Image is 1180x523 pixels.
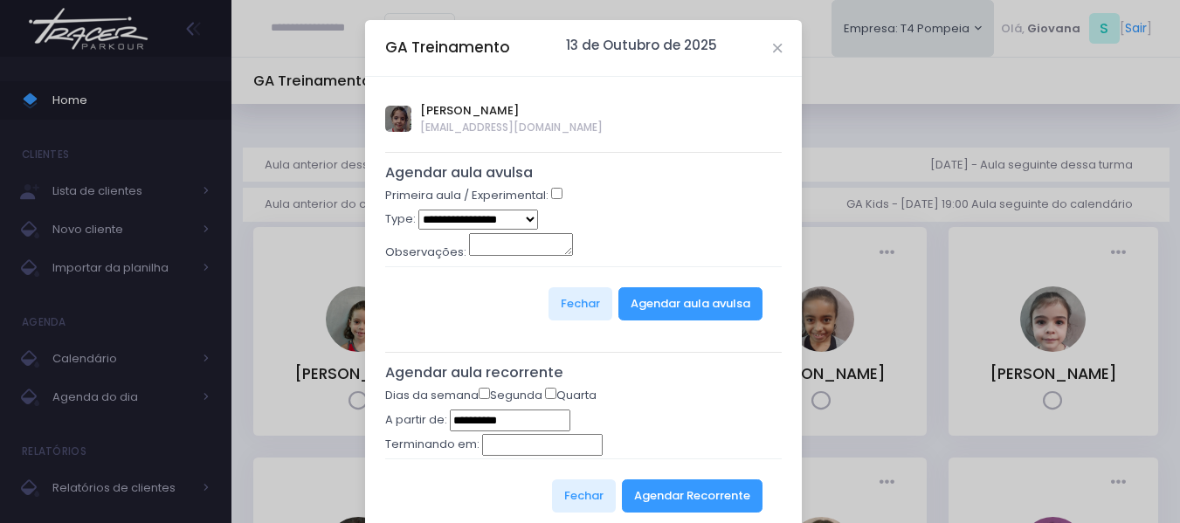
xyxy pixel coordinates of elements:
[385,210,416,228] label: Type:
[545,387,597,404] label: Quarta
[773,44,782,52] button: Close
[385,164,783,182] h5: Agendar aula avulsa
[545,388,556,399] input: Quarta
[479,387,542,404] label: Segunda
[420,120,603,135] span: [EMAIL_ADDRESS][DOMAIN_NAME]
[385,244,466,261] label: Observações:
[385,411,447,429] label: A partir de:
[479,388,490,399] input: Segunda
[622,479,763,513] button: Agendar Recorrente
[566,38,717,53] h6: 13 de Outubro de 2025
[385,364,783,382] h5: Agendar aula recorrente
[385,37,510,58] h5: GA Treinamento
[385,187,549,204] label: Primeira aula / Experimental:
[385,436,480,453] label: Terminando em:
[549,287,612,320] button: Fechar
[420,102,603,120] span: [PERSON_NAME]
[552,479,616,513] button: Fechar
[618,287,763,320] button: Agendar aula avulsa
